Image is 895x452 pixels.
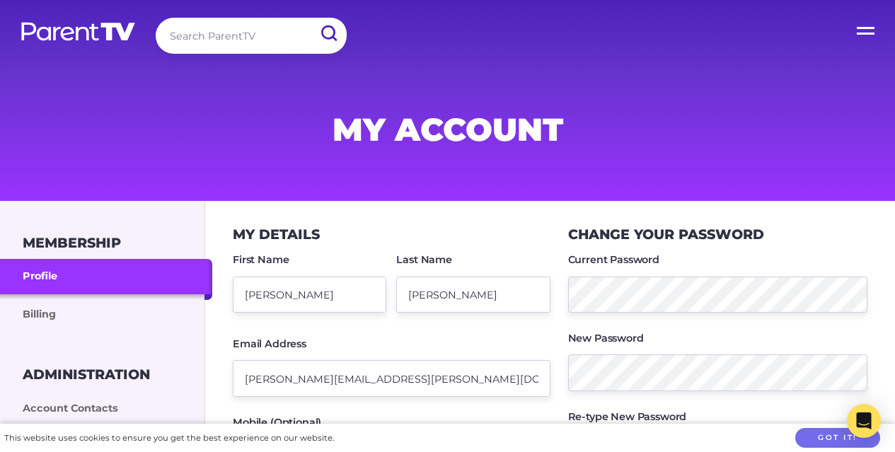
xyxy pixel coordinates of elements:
[233,339,306,349] label: Email Address
[107,115,789,144] h1: My Account
[23,366,150,383] h3: Administration
[4,431,334,446] div: This website uses cookies to ensure you get the best experience on our website.
[233,417,321,427] label: Mobile (Optional)
[795,428,880,448] button: Got it!
[847,404,881,438] div: Open Intercom Messenger
[568,255,659,265] label: Current Password
[156,18,347,54] input: Search ParentTV
[568,412,687,422] label: Re-type New Password
[20,21,137,42] img: parenttv-logo-white.4c85aaf.svg
[233,226,320,243] h3: My Details
[233,255,289,265] label: First Name
[310,18,347,50] input: Submit
[396,255,452,265] label: Last Name
[568,333,644,343] label: New Password
[568,226,764,243] h3: Change your Password
[23,235,121,251] h3: Membership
